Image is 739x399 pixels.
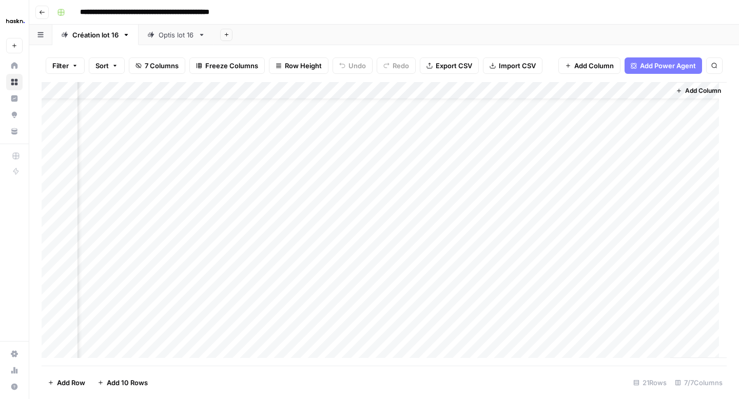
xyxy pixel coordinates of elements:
[72,30,119,40] div: Création lot 16
[6,346,23,362] a: Settings
[333,57,373,74] button: Undo
[285,61,322,71] span: Row Height
[159,30,194,40] div: Optis lot 16
[640,61,696,71] span: Add Power Agent
[139,25,214,45] a: Optis lot 16
[205,61,258,71] span: Freeze Columns
[672,84,725,97] button: Add Column
[129,57,185,74] button: 7 Columns
[95,61,109,71] span: Sort
[574,61,614,71] span: Add Column
[6,378,23,395] button: Help + Support
[629,374,671,391] div: 21 Rows
[42,374,91,391] button: Add Row
[483,57,542,74] button: Import CSV
[685,86,721,95] span: Add Column
[145,61,179,71] span: 7 Columns
[393,61,409,71] span: Redo
[6,107,23,123] a: Opportunities
[269,57,328,74] button: Row Height
[420,57,479,74] button: Export CSV
[89,57,125,74] button: Sort
[6,57,23,74] a: Home
[499,61,536,71] span: Import CSV
[52,61,69,71] span: Filter
[91,374,154,391] button: Add 10 Rows
[6,362,23,378] a: Usage
[52,25,139,45] a: Création lot 16
[57,377,85,388] span: Add Row
[189,57,265,74] button: Freeze Columns
[436,61,472,71] span: Export CSV
[107,377,148,388] span: Add 10 Rows
[625,57,702,74] button: Add Power Agent
[6,8,23,34] button: Workspace: Haskn
[6,90,23,107] a: Insights
[671,374,727,391] div: 7/7 Columns
[558,57,620,74] button: Add Column
[377,57,416,74] button: Redo
[6,74,23,90] a: Browse
[6,123,23,139] a: Your Data
[6,12,25,30] img: Haskn Logo
[46,57,85,74] button: Filter
[348,61,366,71] span: Undo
